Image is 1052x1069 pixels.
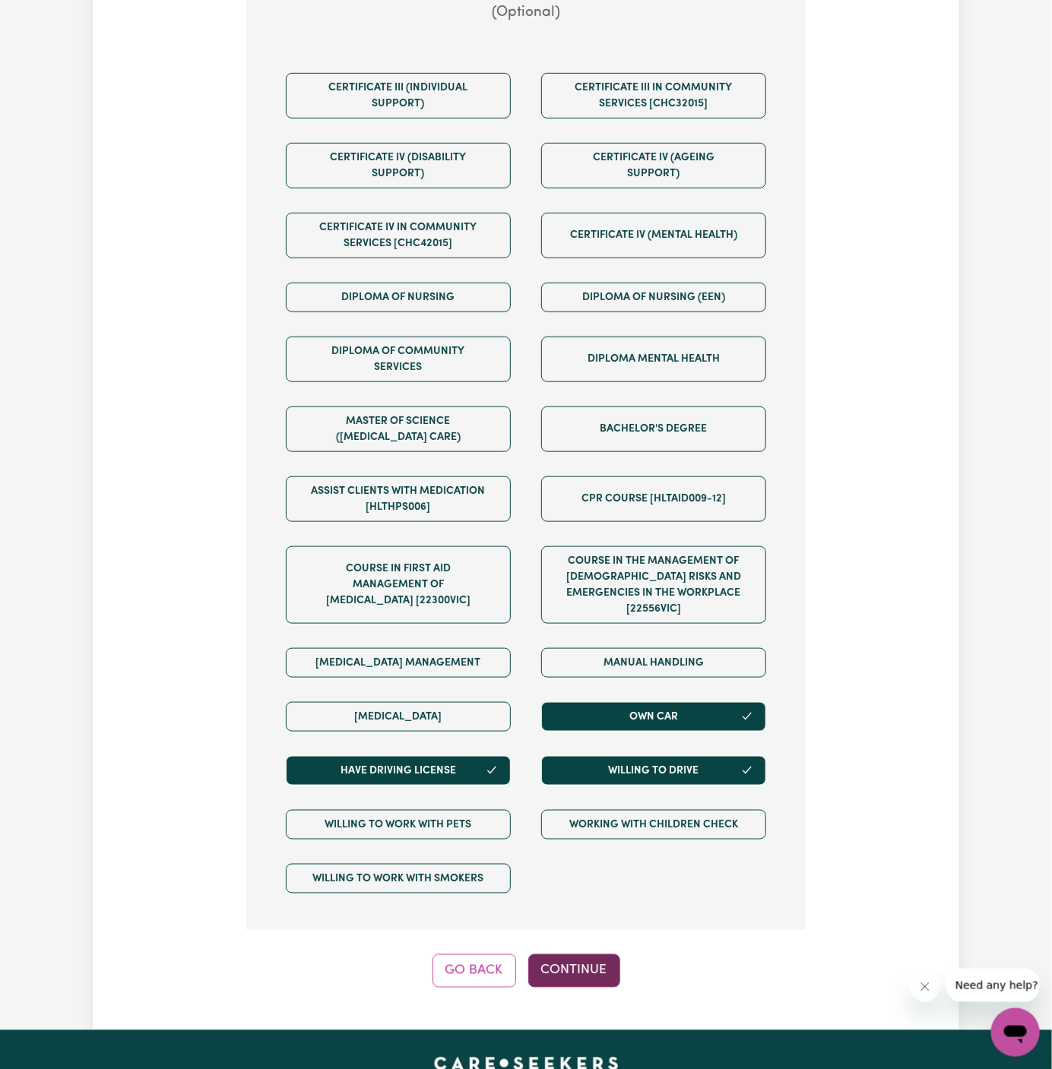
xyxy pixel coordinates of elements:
[286,143,511,188] button: Certificate IV (Disability Support)
[541,648,766,678] button: Manual Handling
[541,756,766,786] button: Willing to drive
[286,864,511,893] button: Willing to work with smokers
[541,73,766,119] button: Certificate III in Community Services [CHC32015]
[946,969,1040,1002] iframe: Message from company
[910,972,940,1002] iframe: Close message
[286,337,511,382] button: Diploma of Community Services
[541,143,766,188] button: Certificate IV (Ageing Support)
[286,756,511,786] button: Have driving license
[541,337,766,382] button: Diploma Mental Health
[541,406,766,452] button: Bachelor's Degree
[286,702,511,732] button: [MEDICAL_DATA]
[286,476,511,522] button: Assist clients with medication [HLTHPS006]
[528,954,620,988] button: Continue
[286,283,511,312] button: Diploma of Nursing
[541,702,766,732] button: Own Car
[541,476,766,522] button: CPR Course [HLTAID009-12]
[286,406,511,452] button: Master of Science ([MEDICAL_DATA] Care)
[271,2,781,24] p: (Optional)
[541,283,766,312] button: Diploma of Nursing (EEN)
[541,213,766,258] button: Certificate IV (Mental Health)
[991,1008,1040,1057] iframe: Button to launch messaging window
[286,213,511,258] button: Certificate IV in Community Services [CHC42015]
[286,810,511,840] button: Willing to work with pets
[286,546,511,624] button: Course in First Aid Management of [MEDICAL_DATA] [22300VIC]
[541,546,766,624] button: Course in the Management of [DEMOGRAPHIC_DATA] Risks and Emergencies in the Workplace [22556VIC]
[286,648,511,678] button: [MEDICAL_DATA] Management
[433,954,516,988] button: Go Back
[541,810,766,840] button: Working with Children Check
[286,73,511,119] button: Certificate III (Individual Support)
